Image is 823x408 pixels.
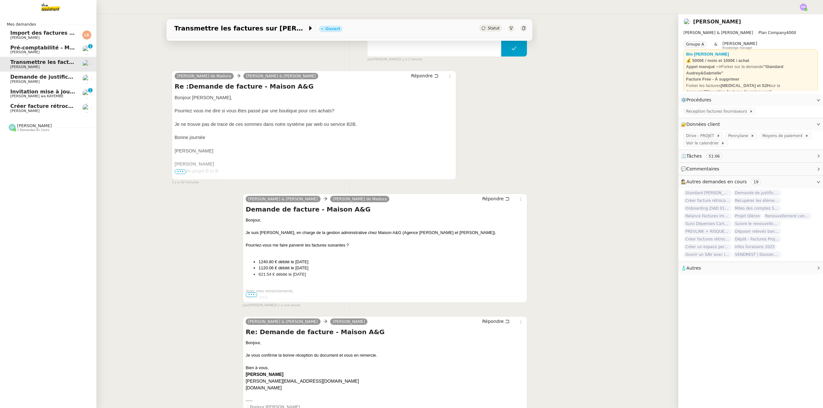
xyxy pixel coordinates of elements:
[10,89,427,95] span: Invitation mise à jouGeneva - [GEOGRAPHIC_DATA] [GEOGRAPHIC_DATA][DATE] 12:29pm - 3:42pm (UTC+2) ...
[243,73,318,79] a: [PERSON_NAME] & [PERSON_NAME]
[246,371,359,378] td: [PERSON_NAME]
[683,18,691,25] img: users%2FfjlNmCTkLiVoA3HQjY3GA5JXGxb2%2Favatar%2Fstarofservice_97480retdsc0392.png
[243,303,248,308] span: par
[686,166,719,171] span: Commentaires
[175,95,232,100] span: Bonjour [PERSON_NAME],
[482,195,504,202] span: Répondre
[482,318,504,325] span: Répondre
[683,251,732,258] span: Ouvrir un SAV avec IKEA
[367,57,373,62] span: par
[258,259,524,265] li: 1240.80 € débité le [DATE]
[678,176,823,188] div: 🕵️Autres demandes en cours 19
[733,221,781,227] span: Suivre le renouvellement produit Trimble
[733,197,781,204] span: Récupérer les éléments sociaux - [DATE]
[686,133,717,139] span: Drive - PROJET
[246,288,524,294] div: Avec mes remerciements,
[683,190,732,196] span: Standard [PERSON_NAME]
[733,213,762,219] span: Projet Oléron
[82,30,91,39] img: svg
[246,319,320,325] a: [PERSON_NAME] & [PERSON_NAME]
[258,271,524,278] li: 621.54 € débité le [DATE]
[9,124,16,131] img: svg
[786,30,796,35] span: 4000
[678,163,823,175] div: 💬Commentaires
[722,46,752,50] span: Knowledge manager
[733,190,781,196] span: Demande de justificatifs Pennylane - [DATE]
[175,122,357,127] span: Je ne trouve pas de trace de ces sommes dans notre système par web ou service B2B.
[681,153,728,159] span: ⏲️
[681,121,723,128] span: 🔐
[480,195,512,202] button: Répondre
[246,352,524,359] div: Je vous confirme la bonne réception du document et vous en remercie.
[10,94,63,98] span: [PERSON_NAME] wa KAYEMBE
[686,64,721,69] strong: Appel manqué -->
[683,221,732,227] span: Suivi Dépenses Cartes Salariées Qonto - [DATE]
[10,80,40,84] span: [PERSON_NAME]
[681,265,701,271] span: 🧴
[10,45,100,51] span: Pré-comptabilité - Mai / [DATE]
[722,41,757,49] app-user-label: Knowledge manager
[10,30,135,36] span: Import des factures et justificatifs - [DATE]
[88,44,93,48] nz-badge-sup: 1
[246,397,524,404] div: -----
[678,150,823,162] div: ⏲️Tâches 51:06
[82,60,91,69] img: users%2FfjlNmCTkLiVoA3HQjY3GA5JXGxb2%2Favatar%2Fstarofservice_97480retdsc0392.png
[246,300,359,307] td: [PERSON_NAME]
[89,88,92,94] p: 1
[683,41,707,48] nz-tag: Groupe A
[89,44,92,50] p: 1
[246,327,524,336] h4: Re: Demande de facture - Maison A&G
[174,25,307,31] span: Transmettre les factures sur [PERSON_NAME]
[681,179,764,184] span: 🕵️
[10,103,150,109] span: Créer facture rétrocommission pour projet Lévis
[706,153,722,160] nz-tag: 51:06
[686,140,721,146] span: Voir le calendrier
[480,318,512,325] button: Répondre
[10,65,40,69] span: [PERSON_NAME]
[82,89,91,98] img: users%2F47wLulqoDhMx0TTMwUcsFP5V2A23%2Favatar%2Fnokpict-removebg-preview-removebg-preview.png
[678,262,823,274] div: 🧴Autres
[367,57,422,62] small: [PERSON_NAME]
[733,236,781,242] span: Dépôt - Factures Projets
[721,83,770,88] strong: [MEDICAL_DATA] et S2H
[10,59,142,65] span: Transmettre les factures sur [PERSON_NAME]
[275,303,300,308] span: il y a une heure
[683,197,732,204] span: Créer facture rétrocommission pour projet Lévis
[82,104,91,113] img: users%2FfjlNmCTkLiVoA3HQjY3GA5JXGxb2%2Favatar%2Fstarofservice_97480retdsc0392.png
[246,230,524,236] div: Je suis [PERSON_NAME], en charge de la gestion administrative chez Maison A&G (Agence [PERSON_NAM...
[686,82,815,95] div: Forker les factures sur la demande
[683,228,732,235] span: PREVLINK + RISQUES PROFESSIONNELS
[175,169,218,174] span: Chef de projet B to B
[686,52,729,56] a: Bio [PERSON_NAME]
[17,128,49,132] span: 7 demandes en cours
[175,135,205,140] span: Bonne journée
[678,118,823,131] div: 🔐Données client
[683,213,732,219] span: Relance Factures Impayées - [DATE]
[411,73,433,79] span: Répondre
[3,21,40,28] span: Mes demandes
[246,205,524,214] h4: Demande de facture - Maison A&G
[733,251,781,258] span: VENDREST | Dossiers Drive - SCI Gabrielle
[88,88,93,92] nz-badge-sup: 1
[175,73,234,79] a: [PERSON_NAME] de Madura
[733,205,781,212] span: Miles des comptes Skywards et Flying Blue
[681,96,714,104] span: ⚙️
[733,244,777,250] span: Infos livraisons 2025
[686,179,747,184] span: Autres demandes en cours
[246,378,359,384] a: [PERSON_NAME][EMAIL_ADDRESS][DOMAIN_NAME]
[325,27,340,31] div: Ouvert
[246,385,282,390] a: [DOMAIN_NAME]
[763,213,811,219] span: Renouvellement contrat Opale STOCCO
[728,133,751,139] span: Pennylane
[686,64,783,75] strong: "Standard Audrey&Gabrielle"
[175,176,221,181] span: [STREET_ADDRESS]
[683,244,732,250] span: Créer un espace personnel sur SYLAé
[681,166,722,171] span: 💬
[258,265,524,271] li: 1120.06 € débité le [DATE]
[733,228,781,235] span: Déposer relevés bancaires dans GED Pennylane
[246,217,524,223] div: Bonjour,
[246,365,524,371] div: Bien à vous,
[751,179,761,185] nz-tag: 19
[175,82,453,91] h4: Re :Demande de facture - Maison A&G
[172,180,199,185] span: il y a 42 minutes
